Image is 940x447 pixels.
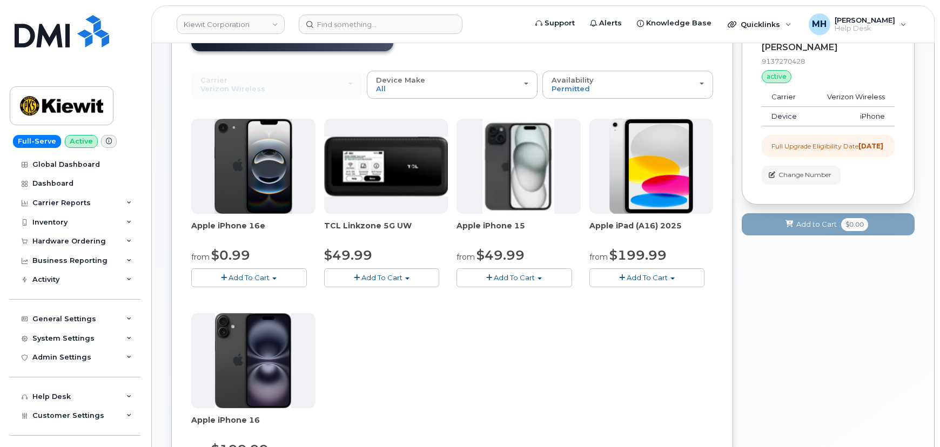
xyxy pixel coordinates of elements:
[324,247,372,263] span: $49.99
[609,247,667,263] span: $199.99
[646,18,711,29] span: Knowledge Base
[810,87,895,107] td: Verizon Wireless
[528,12,582,34] a: Support
[215,313,291,408] img: iphone_16_plus.png
[627,273,668,282] span: Add To Cart
[299,15,462,34] input: Find something...
[835,16,895,24] span: [PERSON_NAME]
[741,20,780,29] span: Quicklinks
[762,87,810,107] td: Carrier
[482,119,554,214] img: iphone15.jpg
[801,13,914,35] div: Melissa Hoye
[456,252,475,262] small: from
[214,119,292,214] img: iphone16e.png
[841,218,868,231] span: $0.00
[589,220,714,242] div: Apple iPad (A16) 2025
[494,273,535,282] span: Add To Cart
[376,84,386,93] span: All
[367,71,538,99] button: Device Make All
[191,220,315,242] div: Apple iPhone 16e
[552,76,594,84] span: Availability
[191,252,210,262] small: from
[742,213,915,235] button: Add to Cart $0.00
[762,57,895,66] div: 9137270428
[812,18,827,31] span: MH
[589,268,705,287] button: Add To Cart
[609,119,693,214] img: ipad_11.png
[177,15,285,34] a: Kiewit Corporation
[589,252,608,262] small: from
[858,142,883,150] strong: [DATE]
[796,219,837,229] span: Add to Cart
[599,18,622,29] span: Alerts
[324,268,440,287] button: Add To Cart
[835,24,895,33] span: Help Desk
[542,71,713,99] button: Availability Permitted
[324,137,448,197] img: linkzone5g.png
[629,12,719,34] a: Knowledge Base
[191,268,307,287] button: Add To Cart
[778,170,831,180] span: Change Number
[191,415,315,436] div: Apple iPhone 16
[762,70,791,83] div: active
[456,220,581,242] div: Apple iPhone 15
[771,141,883,151] div: Full Upgrade Eligibility Date
[762,43,895,52] div: [PERSON_NAME]
[361,273,402,282] span: Add To Cart
[476,247,525,263] span: $49.99
[762,107,810,126] td: Device
[893,400,932,439] iframe: Messenger Launcher
[376,76,425,84] span: Device Make
[552,84,590,93] span: Permitted
[582,12,629,34] a: Alerts
[456,268,572,287] button: Add To Cart
[324,220,448,242] div: TCL Linkzone 5G UW
[229,273,270,282] span: Add To Cart
[810,107,895,126] td: iPhone
[545,18,575,29] span: Support
[720,13,799,35] div: Quicklinks
[211,247,250,263] span: $0.99
[762,166,841,185] button: Change Number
